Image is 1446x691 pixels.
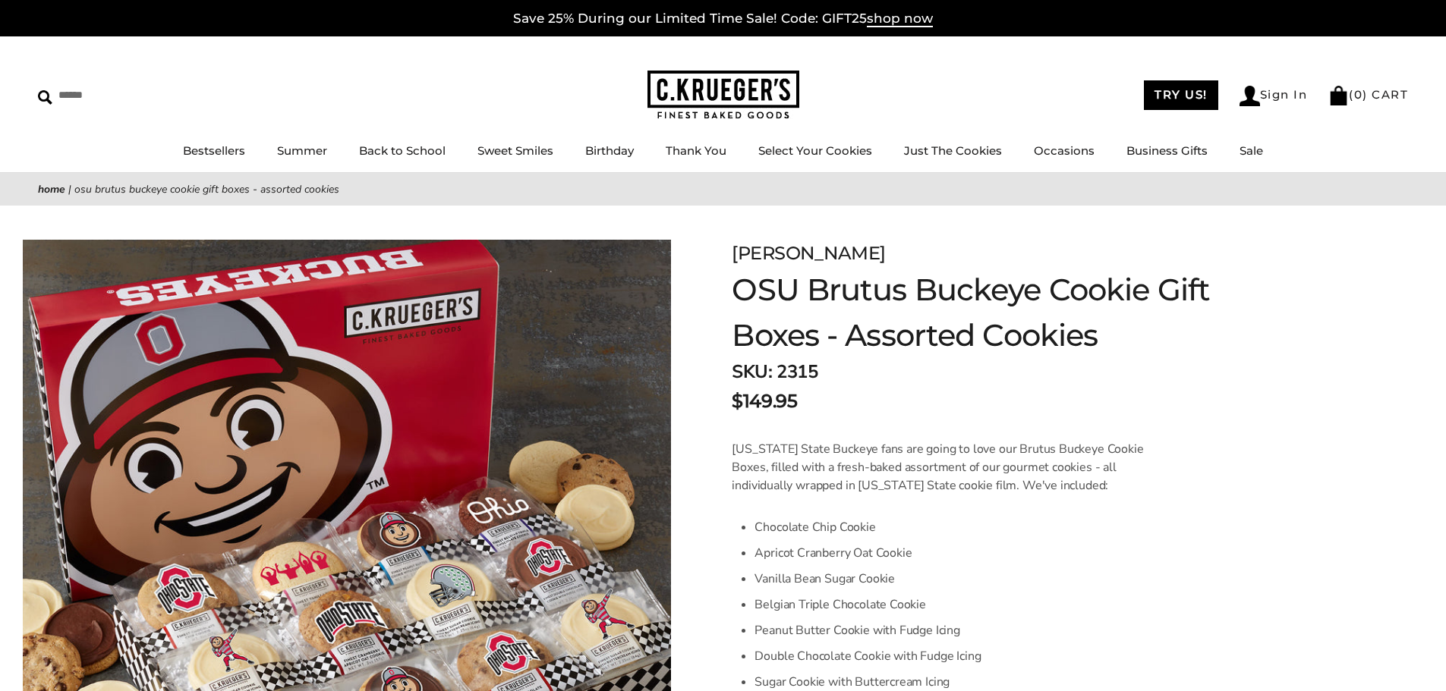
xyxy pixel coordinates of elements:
li: Double Chocolate Cookie with Fudge Icing [755,643,1147,669]
span: shop now [867,11,933,27]
a: (0) CART [1328,87,1408,102]
span: 0 [1354,87,1363,102]
a: Business Gifts [1126,143,1208,158]
span: 2315 [777,360,818,384]
a: Occasions [1034,143,1095,158]
a: Sale [1240,143,1263,158]
span: $149.95 [732,388,797,415]
div: [PERSON_NAME] [732,240,1216,267]
span: | [68,182,71,196]
li: Vanilla Bean Sugar Cookie [755,566,1147,592]
li: Belgian Triple Chocolate Cookie [755,592,1147,617]
a: Home [38,182,65,196]
h1: OSU Brutus Buckeye Cookie Gift Boxes - Assorted Cookies [732,267,1216,358]
a: Select Your Cookies [758,143,872,158]
a: TRY US! [1144,80,1218,110]
a: Birthday [585,143,634,158]
li: Peanut Butter Cookie with Fudge Icing [755,617,1147,643]
a: Bestsellers [183,143,245,158]
li: Chocolate Chip Cookie [755,514,1147,540]
nav: breadcrumbs [38,181,1408,198]
strong: SKU: [732,360,772,384]
li: Apricot Cranberry Oat Cookie [755,540,1147,566]
img: Search [38,90,52,105]
img: Account [1240,86,1260,106]
a: Sign In [1240,86,1308,106]
input: Search [38,83,219,107]
img: C.KRUEGER'S [647,71,799,120]
a: Summer [277,143,327,158]
img: Bag [1328,86,1349,105]
a: Sweet Smiles [477,143,553,158]
a: Save 25% During our Limited Time Sale! Code: GIFT25shop now [513,11,933,27]
span: OSU Brutus Buckeye Cookie Gift Boxes - Assorted Cookies [74,182,339,196]
a: Back to School [359,143,446,158]
p: [US_STATE] State Buckeye fans are going to love our Brutus Buckeye Cookie Boxes, filled with a fr... [732,440,1147,495]
a: Just The Cookies [904,143,1002,158]
a: Thank You [666,143,726,158]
